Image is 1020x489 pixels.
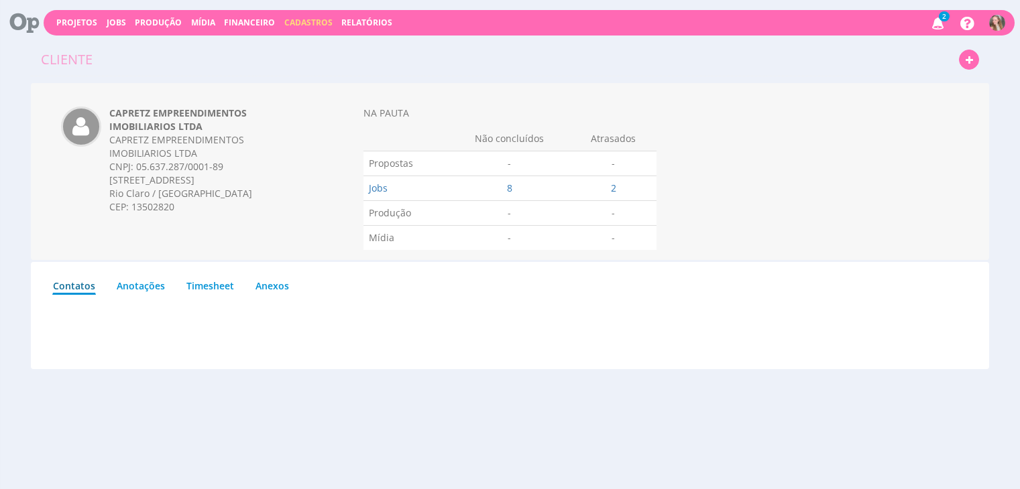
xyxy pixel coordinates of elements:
button: Financeiro [220,16,279,29]
th: Não concluídos [448,127,571,151]
span: Mídia [369,231,394,244]
a: Financeiro [224,17,275,28]
a: Contatos [52,272,96,295]
a: Relatórios [341,17,392,28]
th: Atrasados [571,127,657,151]
button: Relatórios [337,16,396,29]
button: Produção [131,16,186,29]
button: Projetos [52,16,101,29]
a: Timesheet [186,272,235,293]
div: NA PAUTA [363,107,657,120]
button: Jobs [103,16,130,29]
td: - [448,201,571,226]
div: Cliente [41,50,93,70]
span: Propostas [369,157,413,169]
a: Produção [135,17,182,28]
a: Anotações [116,272,166,293]
div: CNPJ: 05.637.287/0001-89 [109,160,308,173]
div: [STREET_ADDRESS] [109,173,308,187]
div: Rio Claro / [GEOGRAPHIC_DATA] CEP: 13502820 [109,187,308,214]
td: - [448,226,571,250]
a: Mídia [191,17,215,28]
a: Projetos [56,17,97,28]
span: Produção [369,206,411,219]
div: CAPRETZ EMPREENDIMENTOS IMOBILIARIOS LTDA [109,133,308,160]
strong: CAPRETZ EMPREENDIMENTOS IMOBILIARIOS LTDA [109,107,247,133]
button: Mídia [187,16,219,29]
button: Cadastros [280,16,337,29]
td: - [571,151,657,176]
span: 2 [939,11,950,21]
a: 2 [611,182,616,194]
a: Jobs [107,17,126,28]
td: - [571,226,657,250]
td: - [448,151,571,176]
td: - [571,201,657,226]
span: Cadastros [284,17,333,28]
img: 1739449148_9ce4cd_whatsapp_image_20250213_at_091726.jpeg [989,15,1005,31]
a: Anexos [255,272,290,293]
a: Jobs [369,182,388,194]
a: 8 [507,182,512,194]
